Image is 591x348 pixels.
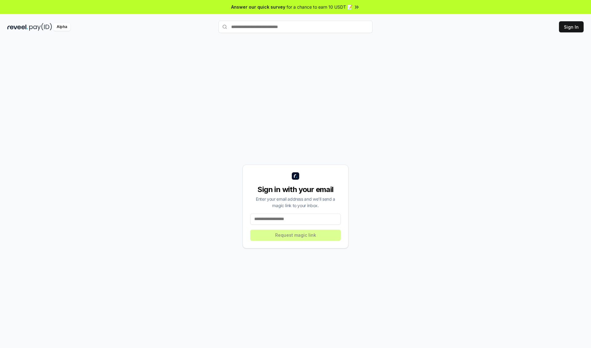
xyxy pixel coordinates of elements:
div: Enter your email address and we’ll send a magic link to your inbox. [250,196,341,209]
span: for a chance to earn 10 USDT 📝 [287,4,352,10]
img: logo_small [292,172,299,180]
button: Sign In [559,21,584,32]
div: Alpha [53,23,70,31]
img: reveel_dark [7,23,28,31]
span: Answer our quick survey [231,4,285,10]
div: Sign in with your email [250,185,341,194]
img: pay_id [29,23,52,31]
